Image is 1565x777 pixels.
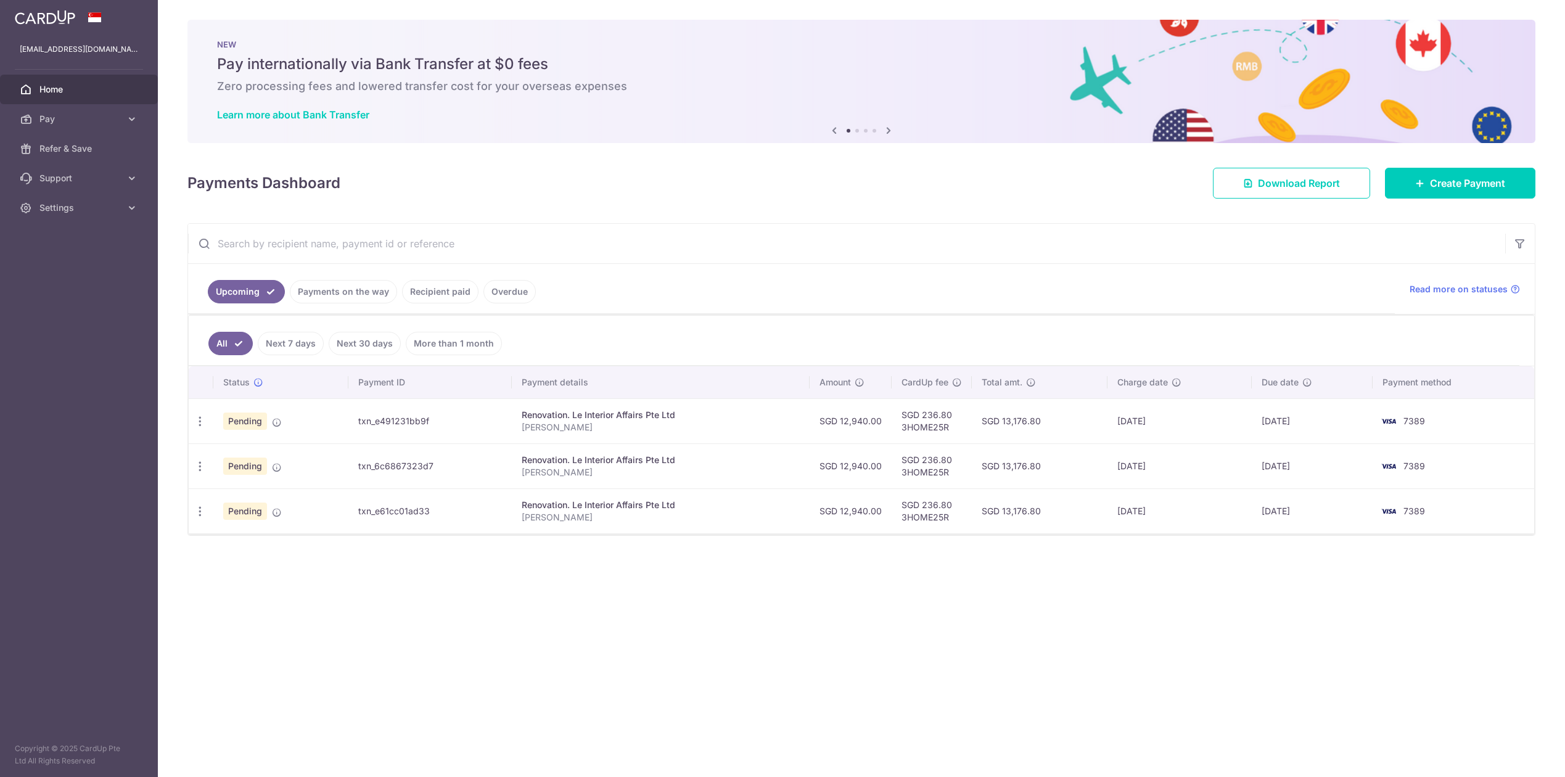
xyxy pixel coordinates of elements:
a: More than 1 month [406,332,502,355]
span: Read more on statuses [1410,283,1508,295]
td: [DATE] [1252,398,1373,443]
div: Renovation. Le Interior Affairs Pte Ltd [522,409,800,421]
input: Search by recipient name, payment id or reference [188,224,1505,263]
td: txn_6c6867323d7 [348,443,512,488]
img: Bank Card [1376,414,1401,429]
p: [PERSON_NAME] [522,511,800,524]
td: [DATE] [1252,488,1373,533]
img: Bank Card [1376,504,1401,519]
a: Next 30 days [329,332,401,355]
img: Bank transfer banner [187,20,1535,143]
td: SGD 12,940.00 [810,488,892,533]
span: 7389 [1403,416,1425,426]
td: SGD 12,940.00 [810,398,892,443]
a: Create Payment [1385,168,1535,199]
span: Pending [223,503,267,520]
p: [PERSON_NAME] [522,466,800,479]
div: Renovation. Le Interior Affairs Pte Ltd [522,499,800,511]
span: Status [223,376,250,388]
td: [DATE] [1252,443,1373,488]
th: Payment details [512,366,810,398]
img: Bank Card [1376,459,1401,474]
td: [DATE] [1107,488,1252,533]
span: Pay [39,113,121,125]
p: NEW [217,39,1506,49]
span: Pending [223,413,267,430]
span: Amount [819,376,851,388]
td: [DATE] [1107,443,1252,488]
a: Payments on the way [290,280,397,303]
span: Refer & Save [39,142,121,155]
th: Payment method [1373,366,1534,398]
td: txn_e61cc01ad33 [348,488,512,533]
div: Renovation. Le Interior Affairs Pte Ltd [522,454,800,466]
td: SGD 13,176.80 [972,443,1107,488]
span: Charge date [1117,376,1168,388]
span: Download Report [1258,176,1340,191]
a: All [208,332,253,355]
a: Download Report [1213,168,1370,199]
span: Settings [39,202,121,214]
td: SGD 12,940.00 [810,443,892,488]
a: Upcoming [208,280,285,303]
a: Overdue [483,280,536,303]
td: SGD 13,176.80 [972,488,1107,533]
p: [PERSON_NAME] [522,421,800,434]
span: Support [39,172,121,184]
td: SGD 236.80 3HOME25R [892,398,972,443]
a: Read more on statuses [1410,283,1520,295]
span: Home [39,83,121,96]
img: CardUp [15,10,75,25]
span: Due date [1262,376,1299,388]
h6: Zero processing fees and lowered transfer cost for your overseas expenses [217,79,1506,94]
td: [DATE] [1107,398,1252,443]
th: Payment ID [348,366,512,398]
span: CardUp fee [902,376,948,388]
td: SGD 236.80 3HOME25R [892,488,972,533]
span: 7389 [1403,506,1425,516]
a: Recipient paid [402,280,479,303]
span: Total amt. [982,376,1022,388]
p: [EMAIL_ADDRESS][DOMAIN_NAME] [20,43,138,55]
h4: Payments Dashboard [187,172,340,194]
td: txn_e491231bb9f [348,398,512,443]
h5: Pay internationally via Bank Transfer at $0 fees [217,54,1506,74]
td: SGD 236.80 3HOME25R [892,443,972,488]
td: SGD 13,176.80 [972,398,1107,443]
span: Create Payment [1430,176,1505,191]
span: 7389 [1403,461,1425,471]
a: Learn more about Bank Transfer [217,109,369,121]
span: Pending [223,458,267,475]
a: Next 7 days [258,332,324,355]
